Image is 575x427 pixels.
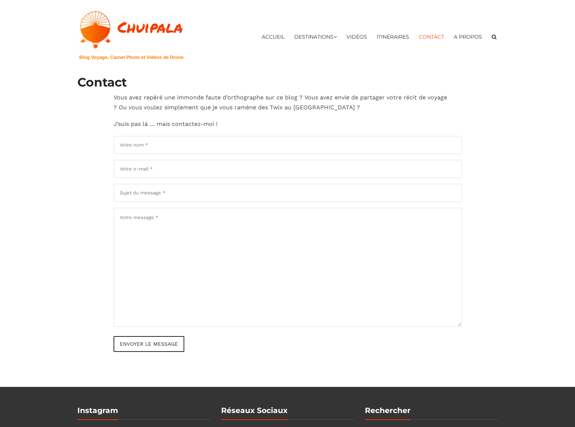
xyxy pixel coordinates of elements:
[114,119,462,129] p: J’suis pas là … mais contactez-moi !
[114,336,184,352] a: Envoyer le message
[258,28,288,46] a: Accueil
[450,28,486,46] a: A propos
[77,9,188,64] a: Blog Voyage, Carnet Photo et Vidéos de Drone
[114,92,462,112] p: Vous avez repéré une immonde faute d’orthographe sur ce blog ? Vous avez envie de partager votre ...
[365,405,411,420] h4: Rechercher
[114,184,462,202] input: Sujet du message *
[114,136,462,154] input: Votre nom *
[343,28,371,46] a: Vidéos
[77,9,188,50] img: Chuipala Blog Voyage, Carnet photo et vidéos de drone
[77,74,498,91] h1: Contact
[373,28,413,46] a: Itinéraires
[290,28,341,46] a: Destinations
[77,405,118,420] h4: Instagram
[79,54,188,61] h1: Blog Voyage, Carnet Photo et Vidéos de Drone
[221,405,287,420] h4: Réseaux Sociaux
[114,160,462,178] input: Votre e-mail *
[415,28,448,46] a: Contact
